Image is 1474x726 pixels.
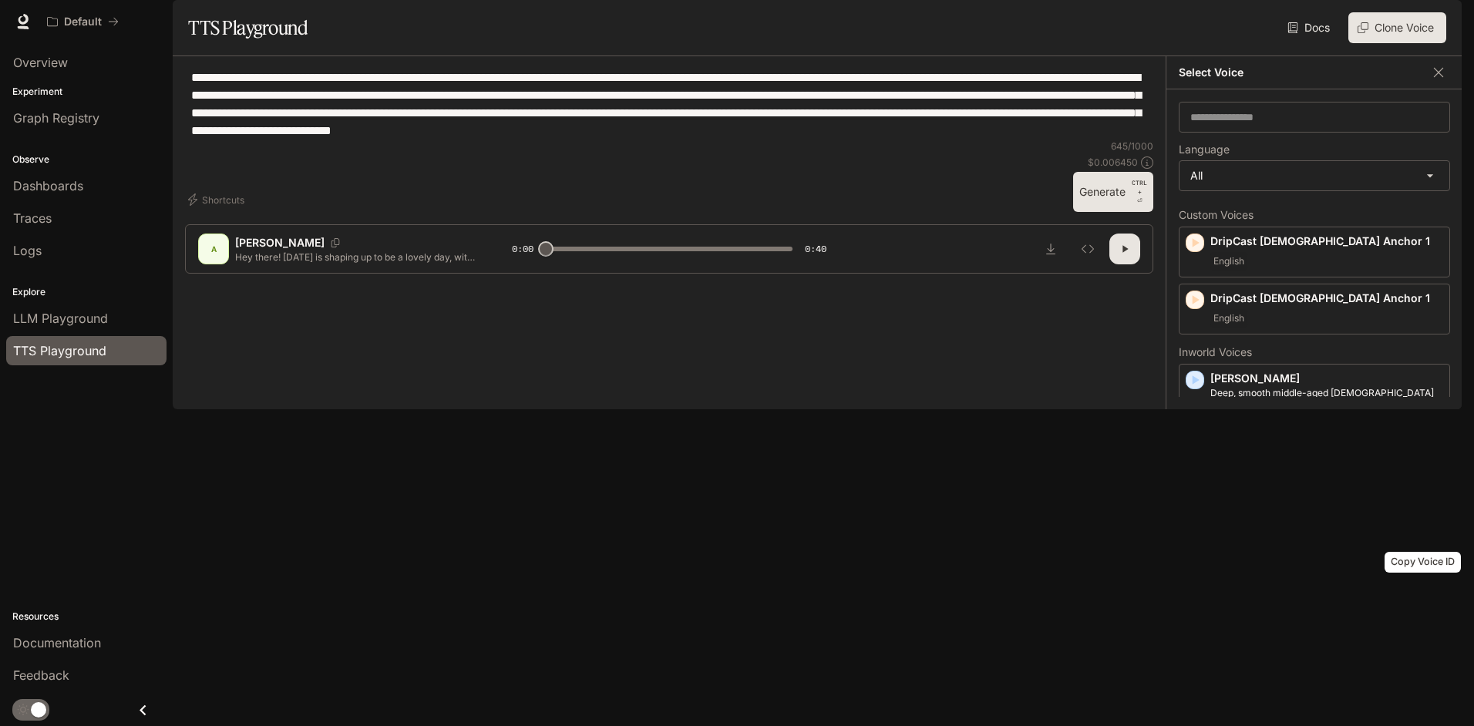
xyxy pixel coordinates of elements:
[235,235,325,250] p: [PERSON_NAME]
[185,187,251,212] button: Shortcuts
[512,241,533,257] span: 0:00
[1179,347,1450,358] p: Inworld Voices
[1132,178,1147,197] p: CTRL +
[1210,291,1443,306] p: DripCast [DEMOGRAPHIC_DATA] Anchor 1
[1210,234,1443,249] p: DripCast [DEMOGRAPHIC_DATA] Anchor 1
[1348,12,1446,43] button: Clone Voice
[1073,172,1153,212] button: GenerateCTRL +⏎
[1180,161,1449,190] div: All
[1210,371,1443,386] p: [PERSON_NAME]
[201,237,226,261] div: A
[1284,12,1336,43] a: Docs
[1132,178,1147,206] p: ⏎
[1210,386,1443,414] p: Deep, smooth middle-aged male French voice. Composed and calm
[235,250,475,264] p: Hey there! [DATE] is shaping up to be a lovely day, with mostly sunny skies and a high around 82 ...
[188,12,308,43] h1: TTS Playground
[1179,210,1450,220] p: Custom Voices
[1072,234,1103,264] button: Inspect
[1210,252,1247,271] span: English
[1035,234,1066,264] button: Download audio
[40,6,126,37] button: All workspaces
[805,241,826,257] span: 0:40
[1385,552,1461,573] div: Copy Voice ID
[1179,144,1230,155] p: Language
[1210,309,1247,328] span: English
[1111,139,1153,153] p: 645 / 1000
[325,238,346,247] button: Copy Voice ID
[1088,156,1138,169] p: $ 0.006450
[64,15,102,29] p: Default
